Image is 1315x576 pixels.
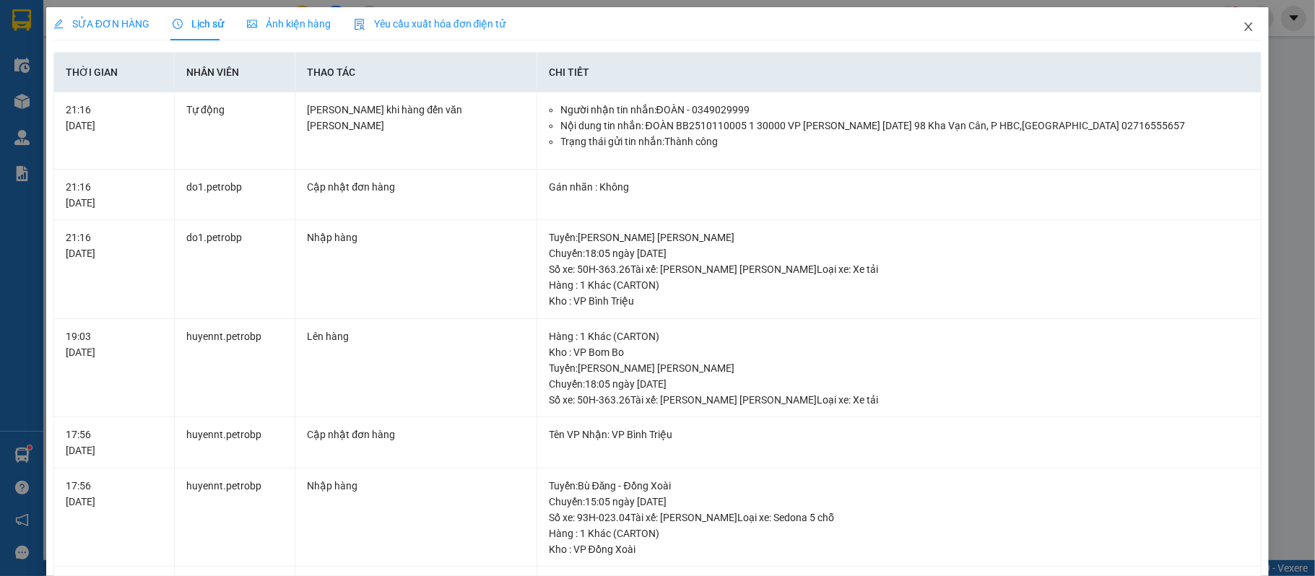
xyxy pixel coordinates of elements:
div: Hàng : 1 Khác (CARTON) [549,277,1250,293]
td: do1.petrobp [175,170,295,221]
div: Nhập hàng [307,230,525,245]
div: Kho : VP Bom Bo [549,344,1250,360]
img: icon [354,19,365,30]
span: Lịch sử [173,18,224,30]
div: Nhập hàng [307,478,525,494]
th: Thời gian [54,53,175,92]
div: Tên VP Nhận: VP Bình Triệu [549,427,1250,442]
span: Ảnh kiện hàng [247,18,331,30]
th: Chi tiết [537,53,1262,92]
li: Nội dung tin nhắn: ĐOÀN BB2510110005 1 30000 VP [PERSON_NAME] [DATE] 98 Kha Vạn Cân, P HBC,[GEOGR... [560,118,1250,134]
span: close [1243,21,1254,32]
td: huyennt.petrobp [175,468,295,567]
div: Lên hàng [307,328,525,344]
td: huyennt.petrobp [175,417,295,468]
div: [PERSON_NAME] khi hàng đến văn [PERSON_NAME] [307,102,525,134]
div: 21:16 [DATE] [66,179,162,211]
div: Tuyến : Bù Đăng - Đồng Xoài Chuyến: 15:05 ngày [DATE] Số xe: 93H-023.04 Tài xế: [PERSON_NAME] Loạ... [549,478,1250,525]
span: picture [247,19,257,29]
td: do1.petrobp [175,220,295,319]
th: Thao tác [295,53,537,92]
td: Tự động [175,92,295,170]
td: huyennt.petrobp [175,319,295,418]
div: Tuyến : [PERSON_NAME] [PERSON_NAME] Chuyến: 18:05 ngày [DATE] Số xe: 50H-363.26 Tài xế: [PERSON_N... [549,360,1250,408]
div: Gán nhãn : Không [549,179,1250,195]
th: Nhân viên [175,53,295,92]
div: Cập nhật đơn hàng [307,427,525,442]
span: clock-circle [173,19,183,29]
div: 17:56 [DATE] [66,478,162,510]
span: SỬA ĐƠN HÀNG [53,18,149,30]
div: 21:16 [DATE] [66,102,162,134]
div: Hàng : 1 Khác (CARTON) [549,328,1250,344]
div: Hàng : 1 Khác (CARTON) [549,525,1250,541]
li: Người nhận tin nhắn: ĐOÀN - 0349029999 [560,102,1250,118]
div: 21:16 [DATE] [66,230,162,261]
div: Tuyến : [PERSON_NAME] [PERSON_NAME] Chuyến: 18:05 ngày [DATE] Số xe: 50H-363.26 Tài xế: [PERSON_N... [549,230,1250,277]
div: Kho : VP Bình Triệu [549,293,1250,309]
button: Close [1228,7,1269,48]
div: 19:03 [DATE] [66,328,162,360]
span: Yêu cầu xuất hóa đơn điện tử [354,18,506,30]
div: Cập nhật đơn hàng [307,179,525,195]
li: Trạng thái gửi tin nhắn: Thành công [560,134,1250,149]
span: edit [53,19,64,29]
div: 17:56 [DATE] [66,427,162,458]
div: Kho : VP Đồng Xoài [549,541,1250,557]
